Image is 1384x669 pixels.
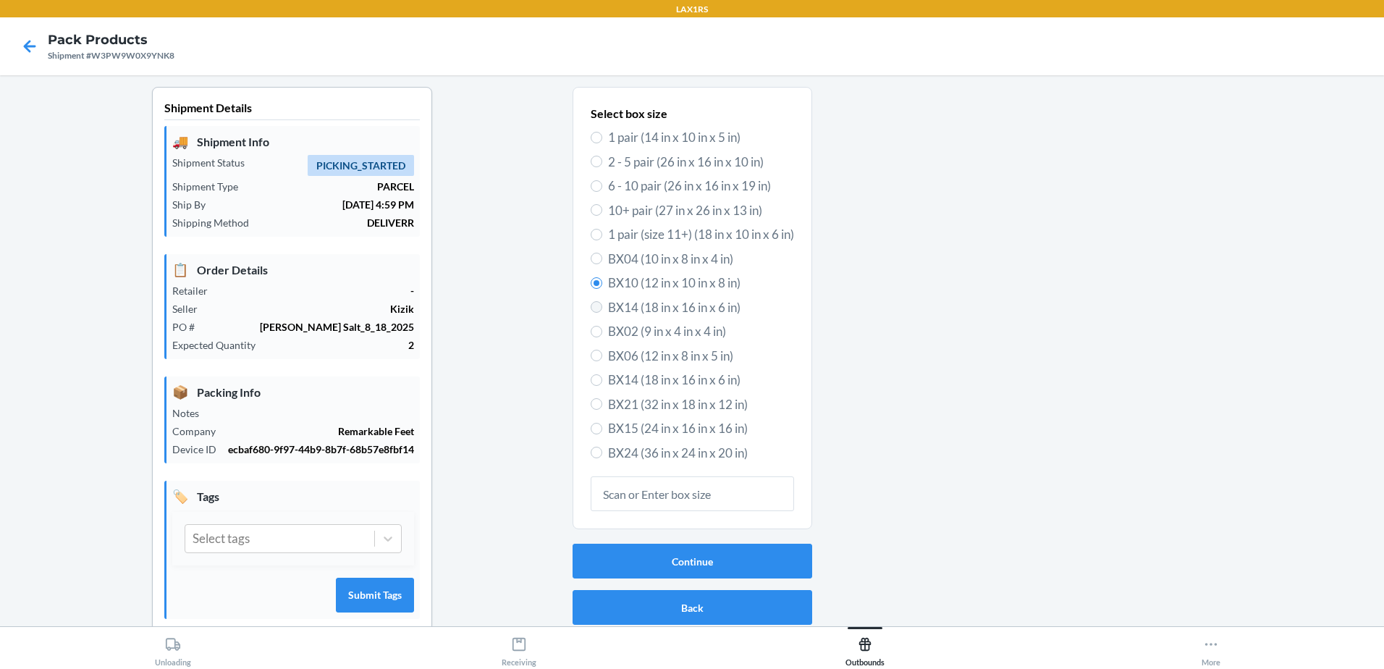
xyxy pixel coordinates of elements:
[692,627,1038,667] button: Outbounds
[591,374,602,386] input: BX14 (18 in x 16 in x 6 in)
[591,423,602,434] input: BX15 (24 in x 16 in x 16 in)
[591,229,602,240] input: 1 pair (size 11+) (18 in x 10 in x 6 in)
[172,260,188,279] span: 📋
[608,395,794,414] span: BX21 (32 in x 18 in x 12 in)
[172,301,209,316] p: Seller
[608,371,794,390] span: BX14 (18 in x 16 in x 6 in)
[502,631,536,667] div: Receiving
[227,424,414,439] p: Remarkable Feet
[591,447,602,458] input: BX24 (36 in x 24 in x 20 in)
[172,382,188,402] span: 📦
[573,544,812,578] button: Continue
[608,225,794,244] span: 1 pair (size 11+) (18 in x 10 in x 6 in)
[608,177,794,195] span: 6 - 10 pair (26 in x 16 in x 19 in)
[591,301,602,313] input: BX14 (18 in x 16 in x 6 in)
[591,180,602,192] input: 6 - 10 pair (26 in x 16 in x 19 in)
[608,347,794,366] span: BX06 (12 in x 8 in x 5 in)
[591,132,602,143] input: 1 pair (14 in x 10 in x 5 in)
[48,49,174,62] div: Shipment #W3PW9W0X9YNK8
[155,631,191,667] div: Unloading
[591,326,602,337] input: BX02 (9 in x 4 in x 4 in)
[48,30,174,49] h4: Pack Products
[172,260,414,279] p: Order Details
[591,277,602,289] input: BX10 (12 in x 10 in x 8 in)
[608,153,794,172] span: 2 - 5 pair (26 in x 16 in x 10 in)
[267,337,414,353] p: 2
[193,529,250,548] div: Select tags
[591,350,602,361] input: BX06 (12 in x 8 in x 5 in)
[591,253,602,264] input: BX04 (10 in x 8 in x 4 in)
[172,382,414,402] p: Packing Info
[219,283,414,298] p: -
[336,578,414,613] button: Submit Tags
[172,424,227,439] p: Company
[1038,627,1384,667] button: More
[172,337,267,353] p: Expected Quantity
[206,319,414,334] p: [PERSON_NAME] Salt_8_18_2025
[591,476,794,511] input: Scan or Enter box size
[172,319,206,334] p: PO #
[172,442,228,457] p: Device ID
[172,132,414,151] p: Shipment Info
[608,274,794,293] span: BX10 (12 in x 10 in x 8 in)
[608,419,794,438] span: BX15 (24 in x 16 in x 16 in)
[164,99,420,120] p: Shipment Details
[172,197,217,212] p: Ship By
[172,215,261,230] p: Shipping Method
[346,627,692,667] button: Receiving
[308,155,414,176] span: PICKING_STARTED
[172,155,256,170] p: Shipment Status
[608,322,794,341] span: BX02 (9 in x 4 in x 4 in)
[172,405,211,421] p: Notes
[172,283,219,298] p: Retailer
[573,590,812,625] button: Back
[228,442,414,457] p: ecbaf680-9f97-44b9-8b7f-68b57e8fbf14
[172,179,250,194] p: Shipment Type
[591,204,602,216] input: 10+ pair (27 in x 26 in x 13 in)
[209,301,414,316] p: Kizik
[608,201,794,220] span: 10+ pair (27 in x 26 in x 13 in)
[250,179,414,194] p: PARCEL
[261,215,414,230] p: DELIVERR
[608,444,794,463] span: BX24 (36 in x 24 in x 20 in)
[1202,631,1220,667] div: More
[172,132,188,151] span: 🚚
[676,3,708,16] p: LAX1RS
[217,197,414,212] p: [DATE] 4:59 PM
[608,298,794,317] span: BX14 (18 in x 16 in x 6 in)
[172,487,414,506] p: Tags
[591,156,602,167] input: 2 - 5 pair (26 in x 16 in x 10 in)
[845,631,885,667] div: Outbounds
[608,250,794,269] span: BX04 (10 in x 8 in x 4 in)
[591,105,794,122] p: Select box size
[172,487,188,506] span: 🏷️
[591,398,602,410] input: BX21 (32 in x 18 in x 12 in)
[608,128,794,147] span: 1 pair (14 in x 10 in x 5 in)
